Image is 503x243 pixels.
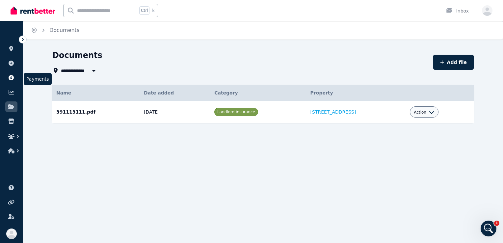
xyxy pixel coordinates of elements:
span: k [152,8,154,13]
p: The team can also help [32,8,82,15]
iframe: Intercom live chat [481,221,496,236]
a: Source reference 5610162: [71,127,76,132]
td: [DATE] [140,101,210,123]
h1: Documents [52,50,102,61]
span: 1 [494,221,499,226]
div: Was that helpful? [5,173,56,187]
button: Gif picker [21,193,26,198]
a: Source reference 5610217: [59,37,64,42]
td: 391113111.pdf [52,101,140,123]
h1: The RentBetter Team [32,3,87,8]
textarea: Message… [6,179,126,190]
button: Emoji picker [10,193,15,198]
button: go back [4,3,17,15]
div: However, there might be system limitations preventing you from entering dates too far in the past... [11,45,121,84]
div: I'd recommend trying to enter a more recent date that the system accepts, or you may need to cont... [11,136,121,168]
div: Inbox [446,8,469,14]
span: Payments [24,73,52,85]
div: The RentBetter Team says… [5,13,126,173]
button: Action [414,110,434,115]
button: Upload attachment [31,193,37,198]
span: Name [56,90,71,95]
nav: Breadcrumb [23,21,87,40]
div: For your specific situation with the [DATE] date not being accepted, this could be due to platfor... [11,88,121,133]
button: Home [103,3,116,15]
img: Profile image for The RentBetter Team [19,4,29,14]
span: Ctrl [139,6,149,15]
span: Landlord insurance [217,110,255,114]
th: Category [210,85,306,101]
th: Property [306,85,406,101]
a: Documents [49,27,79,33]
div: Was that helpful? [11,177,51,183]
button: Add file [433,55,474,70]
div: When setting up rental payments, you can typically start the payment schedule from the lease star... [11,16,121,42]
div: The RentBetter Team says… [5,173,126,202]
img: RentBetter [11,6,55,15]
span: Action [414,110,426,115]
div: Close [116,3,127,14]
a: [STREET_ADDRESS] [310,109,356,115]
th: Date added [140,85,210,101]
button: Start recording [42,193,47,198]
div: When setting up rental payments, you can typically start the payment schedule from the lease star... [5,13,126,172]
button: Send a message… [113,190,123,201]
